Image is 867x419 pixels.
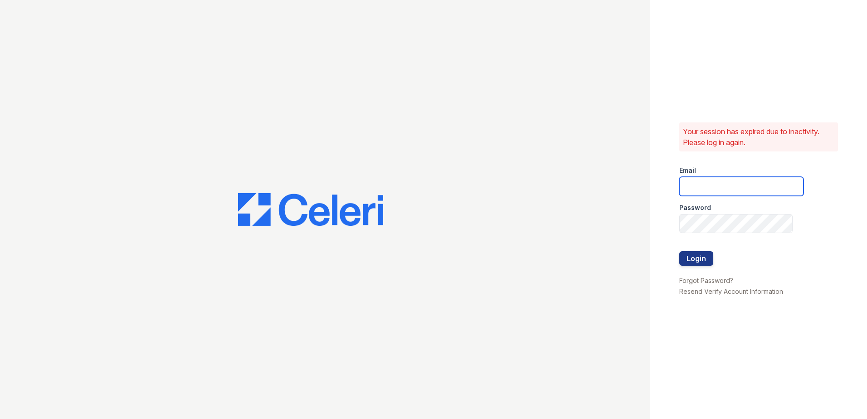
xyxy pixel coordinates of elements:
label: Password [679,203,711,212]
a: Resend Verify Account Information [679,287,783,295]
button: Login [679,251,713,266]
a: Forgot Password? [679,277,733,284]
p: Your session has expired due to inactivity. Please log in again. [683,126,834,148]
img: CE_Logo_Blue-a8612792a0a2168367f1c8372b55b34899dd931a85d93a1a3d3e32e68fde9ad4.png [238,193,383,226]
label: Email [679,166,696,175]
